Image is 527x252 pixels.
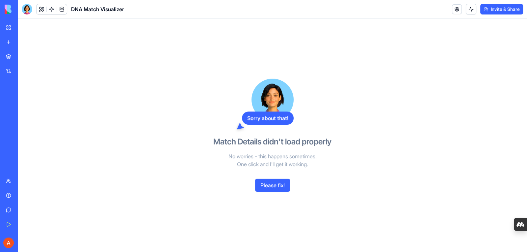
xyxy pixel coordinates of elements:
button: Please fix! [255,179,290,192]
span: DNA Match Visualizer [71,5,124,13]
img: logo [5,5,45,14]
img: ACg8ocITBX1reyd7AzlARPHZPFnwbzBqMD2ogS2eydDauYtn0nj2iw=s96-c [3,238,14,248]
button: Invite & Share [480,4,523,14]
h3: Match Details didn't load properly [213,137,331,147]
div: Sorry about that! [242,112,294,125]
p: No worries - this happens sometimes. One click and I'll get it working. [197,152,348,168]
